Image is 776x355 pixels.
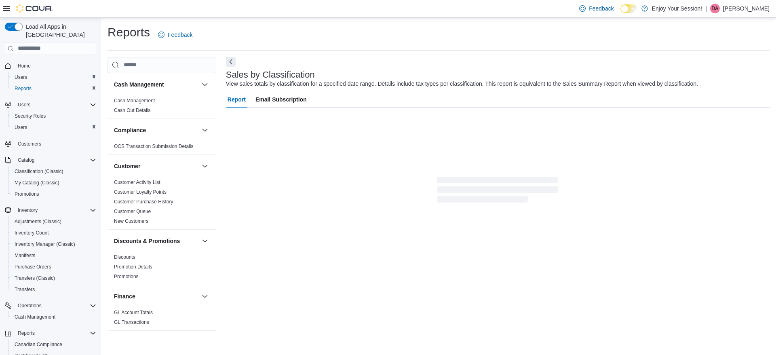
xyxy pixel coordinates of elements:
[11,72,96,82] span: Users
[8,166,99,177] button: Classification (Classic)
[114,309,153,316] span: GL Account Totals
[8,83,99,94] button: Reports
[114,126,198,134] button: Compliance
[11,312,59,322] a: Cash Management
[114,264,152,270] span: Promotion Details
[114,126,146,134] h3: Compliance
[8,122,99,133] button: Users
[18,302,42,309] span: Operations
[168,31,192,39] span: Feedback
[114,319,149,325] a: GL Transactions
[8,311,99,323] button: Cash Management
[114,273,139,280] span: Promotions
[15,139,44,149] a: Customers
[2,154,99,166] button: Catalog
[226,70,315,80] h3: Sales by Classification
[11,111,49,121] a: Security Roles
[108,308,216,330] div: Finance
[228,91,246,108] span: Report
[8,250,99,261] button: Manifests
[114,254,135,260] a: Discounts
[114,80,164,89] h3: Cash Management
[11,217,96,226] span: Adjustments (Classic)
[108,24,150,40] h1: Reports
[114,80,198,89] button: Cash Management
[710,4,720,13] div: Darryl Allen
[200,80,210,89] button: Cash Management
[255,91,307,108] span: Email Subscription
[2,300,99,311] button: Operations
[200,337,210,347] button: Inventory
[11,178,63,188] a: My Catalog (Classic)
[11,167,96,176] span: Classification (Classic)
[620,4,637,13] input: Dark Mode
[15,286,35,293] span: Transfers
[15,328,38,338] button: Reports
[15,180,59,186] span: My Catalog (Classic)
[8,261,99,273] button: Purchase Orders
[11,84,96,93] span: Reports
[11,251,96,260] span: Manifests
[8,110,99,122] button: Security Roles
[11,178,96,188] span: My Catalog (Classic)
[11,273,58,283] a: Transfers (Classic)
[114,108,151,113] a: Cash Out Details
[15,100,34,110] button: Users
[15,314,55,320] span: Cash Management
[15,264,51,270] span: Purchase Orders
[723,4,770,13] p: [PERSON_NAME]
[18,330,35,336] span: Reports
[200,161,210,171] button: Customer
[114,208,151,215] span: Customer Queue
[11,228,96,238] span: Inventory Count
[2,138,99,150] button: Customers
[114,237,180,245] h3: Discounts & Promotions
[11,312,96,322] span: Cash Management
[15,328,96,338] span: Reports
[114,292,135,300] h3: Finance
[15,205,41,215] button: Inventory
[15,341,62,348] span: Canadian Compliance
[114,107,151,114] span: Cash Out Details
[114,143,194,150] span: OCS Transaction Submission Details
[18,157,34,163] span: Catalog
[15,113,46,119] span: Security Roles
[114,162,198,170] button: Customer
[437,178,558,204] span: Loading
[11,262,96,272] span: Purchase Orders
[11,123,30,132] a: Users
[589,4,614,13] span: Feedback
[200,236,210,246] button: Discounts & Promotions
[576,0,617,17] a: Feedback
[11,189,96,199] span: Promotions
[2,205,99,216] button: Inventory
[8,273,99,284] button: Transfers (Classic)
[11,84,35,93] a: Reports
[114,97,155,104] span: Cash Management
[2,99,99,110] button: Users
[11,340,96,349] span: Canadian Compliance
[108,252,216,285] div: Discounts & Promotions
[114,292,198,300] button: Finance
[114,338,139,346] h3: Inventory
[114,237,198,245] button: Discounts & Promotions
[11,285,96,294] span: Transfers
[114,274,139,279] a: Promotions
[11,273,96,283] span: Transfers (Classic)
[114,209,151,214] a: Customer Queue
[8,188,99,200] button: Promotions
[18,63,31,69] span: Home
[11,251,38,260] a: Manifests
[114,218,148,224] a: New Customers
[114,162,140,170] h3: Customer
[15,100,96,110] span: Users
[11,217,65,226] a: Adjustments (Classic)
[8,227,99,239] button: Inventory Count
[226,80,698,88] div: View sales totals by classification for a specified date range. Details include tax types per cla...
[15,124,27,131] span: Users
[15,230,49,236] span: Inventory Count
